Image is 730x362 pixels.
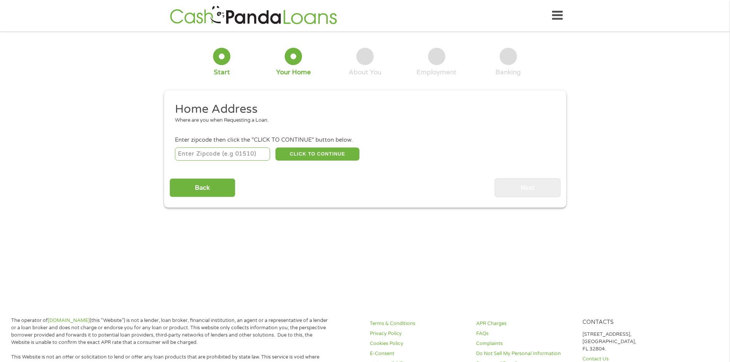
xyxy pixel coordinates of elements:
h2: Home Address [175,102,549,117]
div: Where are you when Requesting a Loan. [175,117,549,124]
input: Back [169,178,235,197]
a: Terms & Conditions [370,320,467,327]
a: APR Charges [476,320,573,327]
a: Cookies Policy [370,340,467,347]
p: [STREET_ADDRESS], [GEOGRAPHIC_DATA], FL 32804. [582,331,680,353]
a: Complaints [476,340,573,347]
div: Start [214,68,230,77]
p: The operator of (this “Website”) is not a lender, loan broker, financial institution, an agent or... [11,317,331,346]
div: About You [349,68,381,77]
a: [DOMAIN_NAME] [48,317,90,323]
div: Banking [495,68,521,77]
a: E-Consent [370,350,467,357]
img: GetLoanNow Logo [168,5,339,27]
input: Enter Zipcode (e.g 01510) [175,147,270,161]
div: Your Home [276,68,311,77]
input: Next [495,178,561,197]
a: Privacy Policy [370,330,467,337]
a: FAQs [476,330,573,337]
button: CLICK TO CONTINUE [275,147,359,161]
div: Employment [416,68,456,77]
a: Do Not Sell My Personal Information [476,350,573,357]
div: Enter zipcode then click the "CLICK TO CONTINUE" button below. [175,136,555,144]
h4: Contacts [582,319,680,326]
